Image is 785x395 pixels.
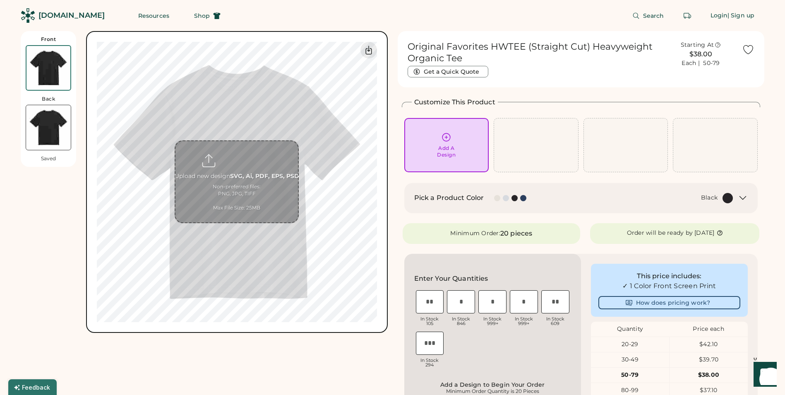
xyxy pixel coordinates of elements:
img: Original Favorites HWTEE Black Back Thumbnail [26,105,71,150]
div: $39.70 [670,356,748,364]
div: 20 pieces [500,229,532,238]
div: $38.00 [665,49,737,59]
div: Black [701,194,718,202]
div: Order will be ready by [627,229,693,237]
div: In Stock 846 [447,317,475,326]
iframe: Front Chat [746,358,781,393]
div: Front [41,36,56,43]
h1: Original Favorites HWTEE (Straight Cut) Heavyweight Organic Tee [408,41,660,64]
div: Quantity [591,325,670,333]
div: In Stock 609 [541,317,569,326]
div: Starting At [681,41,714,49]
button: Search [622,7,674,24]
div: In Stock 999+ [478,317,507,326]
div: $37.10 [670,386,748,395]
button: How does pricing work? [598,296,740,309]
div: Download Front Mockup [360,42,377,58]
h2: Enter Your Quantities [414,274,488,284]
div: 50-79 [591,371,669,379]
div: In Stock 999+ [510,317,538,326]
img: Rendered Logo - Screens [21,8,35,23]
img: Original Favorites HWTEE Black Front Thumbnail [26,46,70,90]
div: In Stock 294 [416,358,444,367]
div: Back [42,96,55,102]
div: 30-49 [591,356,669,364]
h2: Customize This Product [414,97,495,107]
div: $42.10 [670,340,748,349]
div: Saved [41,155,56,162]
button: Get a Quick Quote [408,66,488,77]
div: Each | 50-79 [682,59,720,67]
div: ✓ 1 Color Front Screen Print [598,281,740,291]
div: In Stock 105 [416,317,444,326]
div: | Sign up [727,12,754,20]
span: Shop [194,13,210,19]
div: Add a Design to Begin Your Order [417,381,569,388]
div: Minimum Order: [450,229,500,238]
span: Search [643,13,664,19]
div: $38.00 [670,371,748,379]
div: Login [711,12,728,20]
button: Resources [128,7,179,24]
div: Add A Design [437,145,456,158]
button: Retrieve an order [679,7,696,24]
div: 20-29 [591,340,669,349]
div: [DOMAIN_NAME] [38,10,105,21]
div: [DATE] [694,229,715,237]
div: Price each [669,325,748,333]
div: Minimum Order Quantity is 20 Pieces [417,388,569,395]
h2: Pick a Product Color [414,193,484,203]
button: Shop [184,7,230,24]
div: 80-99 [591,386,669,395]
div: This price includes: [598,271,740,281]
